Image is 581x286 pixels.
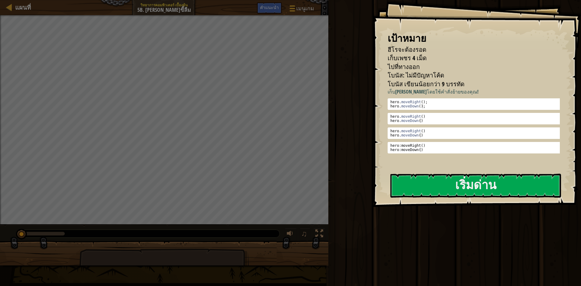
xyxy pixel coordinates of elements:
button: ♫ [300,228,310,241]
span: โบนัส เขียนน้อยกว่า 9 บรรทัด [388,80,464,88]
a: แผนที่ [12,3,31,12]
button: เมนูเกม [285,2,318,17]
button: สลับเป็นเต็มจอ [313,228,325,241]
span: เมนูเกม [296,5,314,12]
li: เก็บเพชร 4 เม็ด [380,54,558,63]
span: คำแนะนำ [260,5,279,10]
button: เริ่มด่าน [390,174,561,198]
li: โบนัส เขียนน้อยกว่า 9 บรรทัด [380,80,558,89]
li: โบนัส: ไม่มีปัญหาโค้ด [380,71,558,80]
button: ปรับระดับเสียง [285,228,297,241]
span: เก็บเพชร 4 เม็ด [388,54,427,62]
li: ไปที่ทางออก [380,63,558,71]
span: ไปที่ทางออก [388,63,420,71]
span: ♫ [301,229,307,238]
span: โบนัส: ไม่มีปัญหาโค้ด [388,71,444,79]
div: เป้าหมาย [388,31,560,45]
span: ฮีโรจะต้องรอด [388,45,426,54]
span: แผนที่ [15,3,31,12]
li: ฮีโรจะต้องรอด [380,45,558,54]
p: เก็บ[PERSON_NAME]โดยใช้คำสั่งย้ายของคุณ! [388,88,564,95]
